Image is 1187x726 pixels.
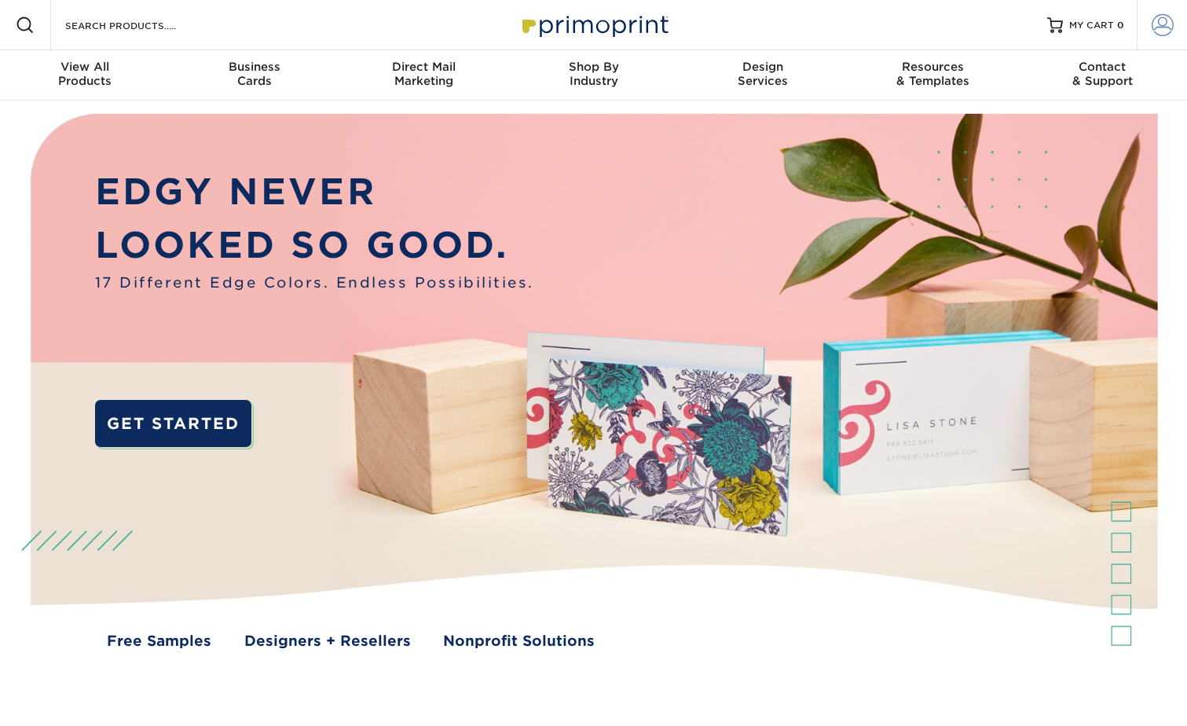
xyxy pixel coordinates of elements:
[95,165,534,218] p: EDGY NEVER
[1017,60,1187,74] span: Contact
[244,630,411,651] a: Designers + Resellers
[107,630,211,651] a: Free Samples
[1069,19,1114,32] span: MY CART
[848,60,1017,74] span: Resources
[95,218,534,272] p: LOOKED SO GOOD.
[848,50,1017,101] a: Resources& Templates
[509,60,679,74] span: Shop By
[339,50,509,101] a: Direct MailMarketing
[443,630,595,651] a: Nonprofit Solutions
[509,60,679,88] div: Industry
[678,50,848,101] a: DesignServices
[1017,50,1187,101] a: Contact& Support
[1017,60,1187,88] div: & Support
[64,16,217,35] input: SEARCH PRODUCTS.....
[339,60,509,88] div: Marketing
[170,60,339,74] span: Business
[678,60,848,74] span: Design
[678,60,848,88] div: Services
[1117,20,1124,31] span: 0
[509,50,679,101] a: Shop ByIndustry
[339,60,509,74] span: Direct Mail
[170,50,339,101] a: BusinessCards
[95,400,251,447] a: GET STARTED
[95,272,534,293] span: 17 Different Edge Colors. Endless Possibilities.
[515,8,672,42] img: Primoprint
[848,60,1017,88] div: & Templates
[170,60,339,88] div: Cards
